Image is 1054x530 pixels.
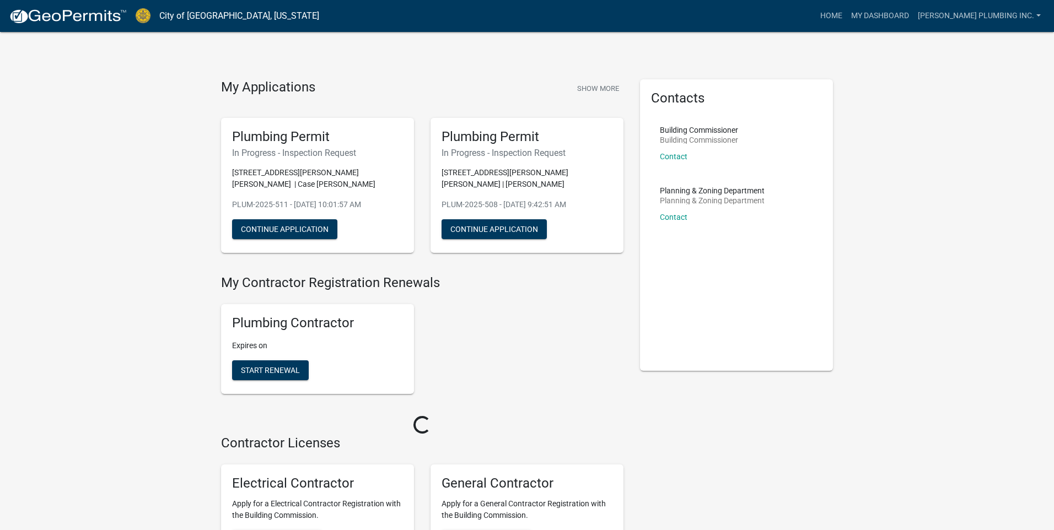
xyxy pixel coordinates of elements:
[660,126,738,134] p: Building Commissioner
[442,219,547,239] button: Continue Application
[232,360,309,380] button: Start Renewal
[442,129,612,145] h5: Plumbing Permit
[442,475,612,491] h5: General Contractor
[651,90,822,106] h5: Contacts
[221,275,623,291] h4: My Contractor Registration Renewals
[221,435,623,451] h4: Contractor Licenses
[913,6,1045,26] a: [PERSON_NAME] Plumbing inc.
[847,6,913,26] a: My Dashboard
[816,6,847,26] a: Home
[442,199,612,210] p: PLUM-2025-508 - [DATE] 9:42:51 AM
[442,167,612,190] p: [STREET_ADDRESS][PERSON_NAME][PERSON_NAME] | [PERSON_NAME]
[442,498,612,521] p: Apply for a General Contractor Registration with the Building Commission.
[232,129,403,145] h5: Plumbing Permit
[660,213,687,221] a: Contact
[232,199,403,210] p: PLUM-2025-511 - [DATE] 10:01:57 AM
[232,475,403,491] h5: Electrical Contractor
[159,7,319,25] a: City of [GEOGRAPHIC_DATA], [US_STATE]
[442,148,612,158] h6: In Progress - Inspection Request
[241,366,300,375] span: Start Renewal
[232,167,403,190] p: [STREET_ADDRESS][PERSON_NAME][PERSON_NAME] | Case [PERSON_NAME]
[232,219,337,239] button: Continue Application
[573,79,623,98] button: Show More
[232,340,403,351] p: Expires on
[232,148,403,158] h6: In Progress - Inspection Request
[232,498,403,521] p: Apply for a Electrical Contractor Registration with the Building Commission.
[660,197,765,204] p: Planning & Zoning Department
[660,152,687,161] a: Contact
[660,187,765,194] p: Planning & Zoning Department
[232,315,403,331] h5: Plumbing Contractor
[221,275,623,403] wm-registration-list-section: My Contractor Registration Renewals
[660,136,738,144] p: Building Commissioner
[136,8,150,23] img: City of Jeffersonville, Indiana
[221,79,315,96] h4: My Applications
